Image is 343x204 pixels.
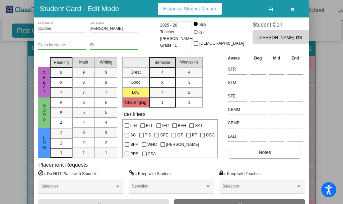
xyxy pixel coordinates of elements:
span: 7 [105,89,108,95]
span: ELL [146,122,153,130]
span: SAT [195,122,202,130]
span: 1 [188,99,191,106]
span: 3 [60,130,63,136]
input: assessment [228,64,247,74]
div: Boy [199,22,206,28]
span: 4 [60,120,63,126]
span: 3 [161,80,164,86]
span: PT [192,131,197,139]
button: Historical Student Record [158,3,222,15]
input: assessment [228,118,247,128]
th: Mid [267,54,286,62]
input: assessment [228,131,247,141]
input: assessment [228,91,247,101]
span: 6 [83,99,85,106]
input: goes by name [38,43,86,48]
span: 8 [105,79,108,85]
span: Workskills [180,59,198,65]
h3: Student Card - Edit Mode [40,4,119,13]
span: 2 [105,140,108,146]
span: [DEMOGRAPHIC_DATA] [199,39,244,47]
span: BEH [178,122,186,130]
span: Good [41,103,47,122]
span: PRS [130,150,139,158]
span: 5 [83,110,85,116]
span: 3 [105,130,108,136]
label: = Do NOT Place with Student: [38,170,97,177]
span: 2 [83,140,85,146]
label: = Keep with Teacher: [219,170,261,177]
span: 9 [83,69,85,75]
span: Math [79,59,88,65]
th: Beg [249,54,267,62]
span: Grade : 1 [160,42,177,49]
span: OT [177,131,183,139]
span: 2 [161,90,164,96]
span: Low [41,136,47,150]
span: Writing [100,59,112,65]
span: 8 [83,79,85,85]
span: 4 [161,70,164,76]
span: 8 [60,80,63,86]
span: 9 [105,69,108,75]
span: 1 [105,150,108,156]
span: Reading [54,59,69,66]
span: 1 [83,150,85,156]
span: IEP [162,122,168,130]
span: WHC [147,140,157,149]
span: 3 [188,79,191,85]
span: 2 [60,140,63,146]
span: SC [130,131,136,139]
span: 3 [83,130,85,136]
span: 1 [60,150,63,156]
span: BPP [130,140,138,149]
label: = Keep with Student: [129,170,172,177]
label: Identifiers [122,111,145,117]
label: Placement Requests [38,162,88,168]
span: [PERSON_NAME] [166,140,199,149]
h3: Student Cell [253,22,311,28]
span: 9 [60,70,63,76]
span: Historical Student Record [163,6,216,11]
button: Notes [229,146,300,158]
span: 6 [60,100,63,106]
span: 504 [130,122,137,130]
span: TIS [145,131,151,139]
span: 2025 - 26 [160,22,177,29]
input: assessment [228,105,247,115]
th: Asses [226,54,249,62]
span: SPE [160,131,168,139]
span: GK [296,34,305,41]
span: 1 [161,99,164,106]
div: Girl [199,30,206,36]
span: 7 [83,89,85,95]
span: 6 [105,99,108,106]
span: Great [41,71,47,94]
span: 7 [60,90,63,96]
span: [PERSON_NAME] [259,34,296,41]
span: 4 [83,120,85,126]
input: assessment [228,78,247,88]
span: 4 [105,120,108,126]
span: Teacher: [PERSON_NAME] [160,29,193,42]
span: 2 [188,89,191,95]
span: Notes [259,150,271,155]
span: Behavior [154,59,170,66]
th: End [286,54,304,62]
span: CSA [148,150,156,158]
span: 5 [105,110,108,116]
span: 5 [60,110,63,116]
span: CSC [206,131,214,139]
span: 4 [188,69,191,75]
